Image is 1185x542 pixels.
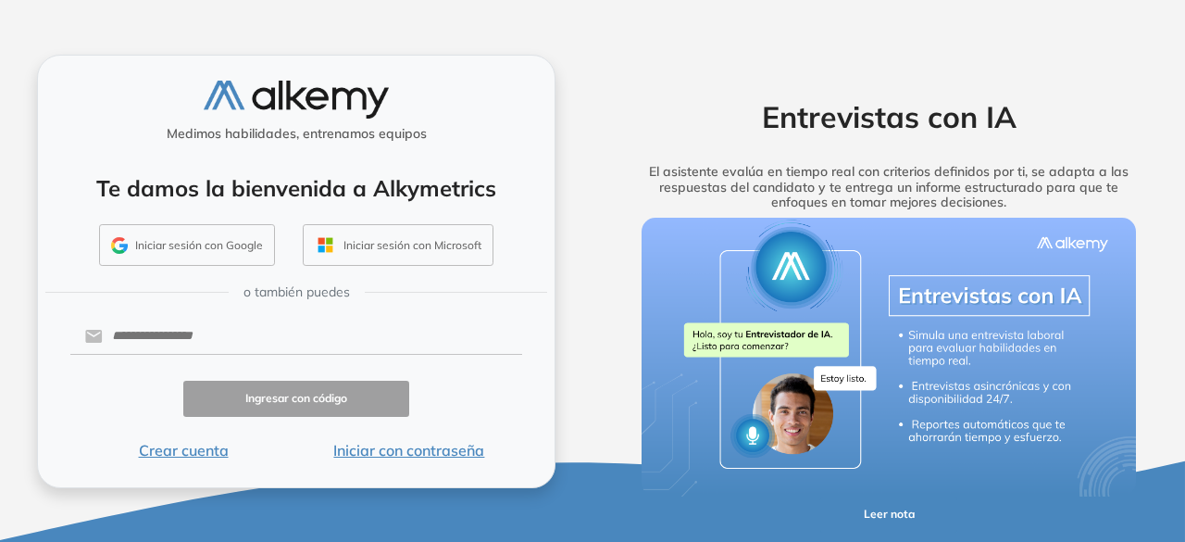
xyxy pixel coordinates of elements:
h4: Te damos la bienvenida a Alkymetrics [62,175,530,202]
button: Iniciar sesión con Google [99,224,275,267]
button: Iniciar con contraseña [296,439,522,461]
h5: Medimos habilidades, entrenamos equipos [45,126,547,142]
button: Leer nota [820,497,958,533]
img: GMAIL_ICON [111,237,128,254]
button: Ingresar con código [183,381,409,417]
h5: El asistente evalúa en tiempo real con criterios definidos por ti, se adapta a las respuestas del... [614,164,1164,210]
img: img-more-info [642,218,1137,497]
span: o también puedes [243,283,350,302]
button: Iniciar sesión con Microsoft [303,224,493,267]
button: Crear cuenta [70,439,296,461]
img: logo-alkemy [204,81,389,119]
img: OUTLOOK_ICON [315,234,336,256]
h2: Entrevistas con IA [614,99,1164,134]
